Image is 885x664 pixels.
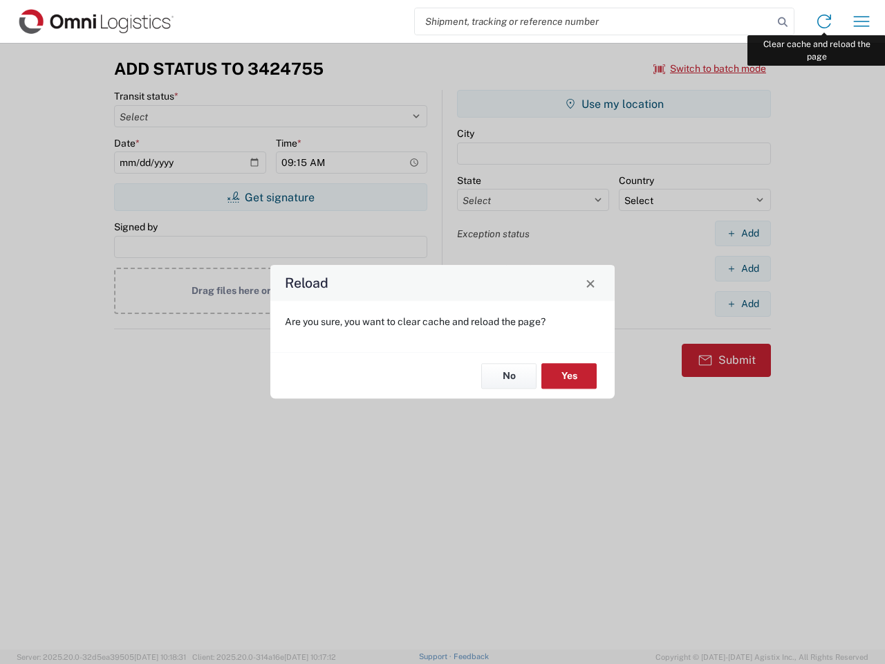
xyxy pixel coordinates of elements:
input: Shipment, tracking or reference number [415,8,773,35]
h4: Reload [285,273,328,293]
button: Yes [541,363,597,389]
button: Close [581,273,600,293]
button: No [481,363,537,389]
p: Are you sure, you want to clear cache and reload the page? [285,315,600,328]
